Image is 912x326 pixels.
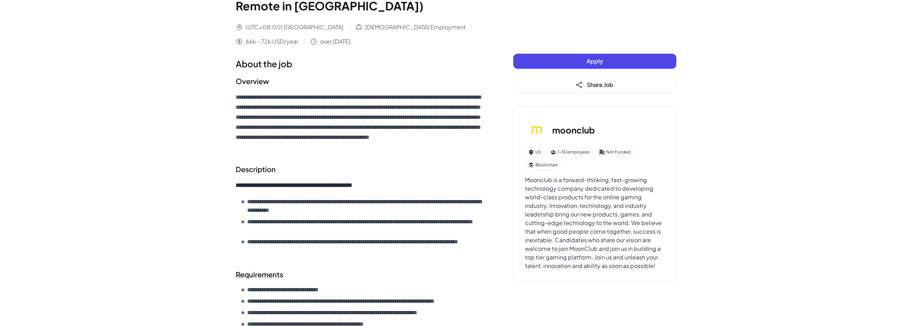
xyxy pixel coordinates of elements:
h2: Description [236,164,485,175]
h2: Requirements [236,269,485,280]
span: Share Job [587,81,613,88]
span: Apply [587,57,603,65]
div: 1-50 employees [547,147,593,157]
h3: moonclub [552,123,595,136]
div: Moonclub is a forward-thinking, fast-growing technology company dedicated to developing world-cla... [525,176,665,270]
div: Not Funded [596,147,634,157]
span: 66k - 72k USD/year [246,37,298,46]
button: Apply [513,54,676,69]
span: over [DATE] [320,37,350,46]
div: Blockchain [525,160,562,170]
div: US [525,147,544,157]
span: [DEMOGRAPHIC_DATA] Employment [365,23,466,31]
span: (UTC+08:00) [GEOGRAPHIC_DATA] [246,23,343,31]
h1: About the job [236,57,485,70]
img: mo [525,118,548,141]
h2: Overview [236,76,485,87]
button: Share Job [513,77,676,92]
